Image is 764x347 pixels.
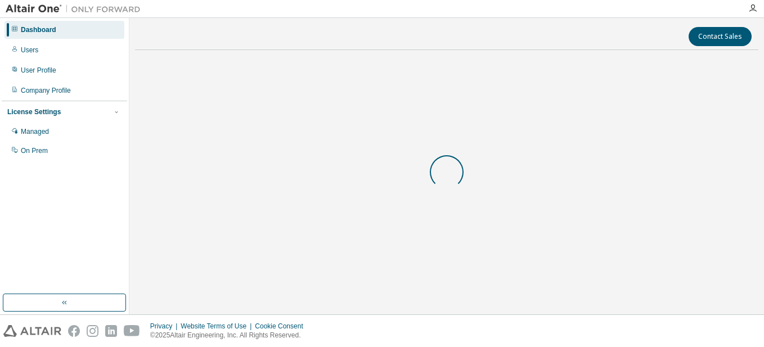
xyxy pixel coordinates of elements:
img: Altair One [6,3,146,15]
div: On Prem [21,146,48,155]
img: linkedin.svg [105,325,117,337]
p: © 2025 Altair Engineering, Inc. All Rights Reserved. [150,331,310,340]
div: Managed [21,127,49,136]
img: youtube.svg [124,325,140,337]
img: instagram.svg [87,325,98,337]
div: Users [21,46,38,55]
div: Website Terms of Use [181,322,255,331]
div: License Settings [7,107,61,116]
div: Cookie Consent [255,322,309,331]
div: Company Profile [21,86,71,95]
div: Privacy [150,322,181,331]
img: facebook.svg [68,325,80,337]
div: User Profile [21,66,56,75]
button: Contact Sales [689,27,752,46]
img: altair_logo.svg [3,325,61,337]
div: Dashboard [21,25,56,34]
